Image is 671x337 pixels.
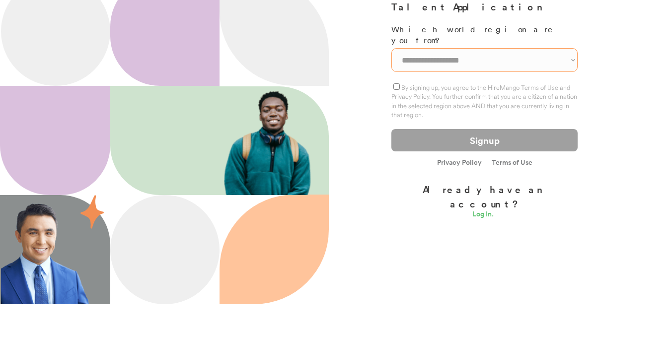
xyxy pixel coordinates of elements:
button: Signup [391,129,578,151]
img: 202x218.png [220,87,320,195]
a: Privacy Policy [437,159,482,167]
div: Already have an account? [391,182,578,210]
img: smiling-businessman-with-touchpad_1098-235.png [1,196,90,304]
a: Terms of Use [492,159,532,166]
label: By signing up, you agree to the HireMango Terms of Use and Privacy Policy. You further confirm th... [391,83,577,119]
div: Which world region are you from? [391,24,578,46]
img: 55 [80,195,104,229]
a: Log In. [472,210,497,220]
img: Ellipse%2013 [110,195,220,304]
